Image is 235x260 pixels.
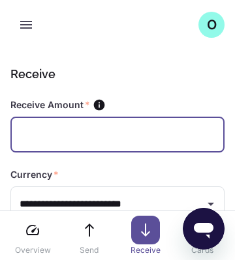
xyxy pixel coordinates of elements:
a: Receive [122,216,169,256]
h1: Receive [10,65,219,83]
a: Cards [179,216,226,256]
p: Receive [131,244,161,256]
label: Receive Amount [10,98,90,111]
p: Overview [15,244,51,256]
a: Send [66,216,113,256]
button: Open [202,195,220,213]
p: Send [80,244,99,256]
p: Cards [191,244,213,256]
a: Overview [9,216,56,256]
iframe: Button to launch messaging window [183,208,225,250]
label: Currency [10,168,59,181]
button: O [198,12,225,38]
